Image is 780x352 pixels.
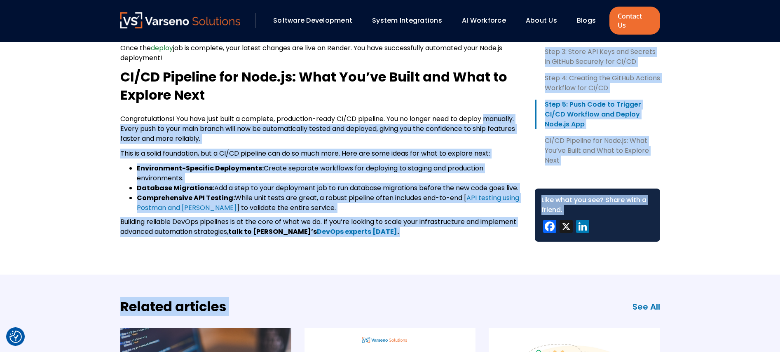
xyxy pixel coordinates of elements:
h2: Related articles [120,298,226,316]
b: Environment-Specific Deployments: [137,163,264,173]
b: Database Migrations: [137,183,214,193]
a: API testing using Postman and [PERSON_NAME] [137,193,519,212]
a: About Us [526,16,557,25]
a: AI Workforce [462,16,506,25]
img: Varseno Solutions – Product Engineering & IT Services [120,12,241,28]
a: Step 4: Creating the GitHub Actions Workflow for CI/CD [535,73,660,93]
div: Like what you see? Share with a friend. [541,195,654,215]
span: Add a step to your deployment job to run database migrations before the new code goes live. [214,183,518,193]
div: About Us [522,14,569,28]
a: See All [632,301,660,312]
span: While unit tests are great, a robust pipeline often includes end-to-end [ [235,193,466,203]
a: Blogs [577,16,596,25]
a: Contact Us [609,7,660,35]
a: LinkedIn [574,220,591,235]
b: CI/CD Pipeline for Node.js: What You’ve Built and What to Explore Next [120,68,507,104]
b: . [397,227,399,236]
span: deploy [151,43,173,53]
a: System Integrations [372,16,442,25]
div: Blogs [573,14,607,28]
span: Building reliable DevOps pipelines is at the core of what we do. If you’re looking to scale your ... [120,217,516,236]
b: Comprehensive API Testing: [137,193,235,203]
a: Varseno Solutions – Product Engineering & IT Services [120,12,241,29]
a: CI/CD Pipeline for Node.js: What You’ve Built and What to Explore Next [535,136,660,166]
a: Step 3: Store API Keys and Secrets in GitHub Securely for CI/CD [535,47,660,67]
span: ] to validate the entire service. [237,203,336,212]
span: Create separate workflows for deploying to staging and production environments. [137,163,483,183]
span: Congratulations! You have just built a complete, production-ready CI/CD pipeline. You no longer n... [120,114,515,143]
a: X [558,220,574,235]
a: Step 5: Push Code to Trigger CI/CD Workflow and Deploy Node.js App [535,100,660,129]
a: DevOps experts [DATE] [317,227,397,236]
span: job is complete, your latest changes are live on Render. You have successfully automated your Nod... [120,43,502,63]
img: Revisit consent button [9,331,22,343]
span: This is a solid foundation, but a CI/CD pipeline can do so much more. Here are some ideas for wha... [120,149,490,158]
button: Cookie Settings [9,331,22,343]
a: Facebook [541,220,558,235]
div: System Integrations [368,14,454,28]
b: talk to [PERSON_NAME]’s [228,227,317,236]
div: Software Development [269,14,364,28]
div: AI Workforce [458,14,518,28]
span: Once the [120,43,151,53]
a: Software Development [273,16,352,25]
